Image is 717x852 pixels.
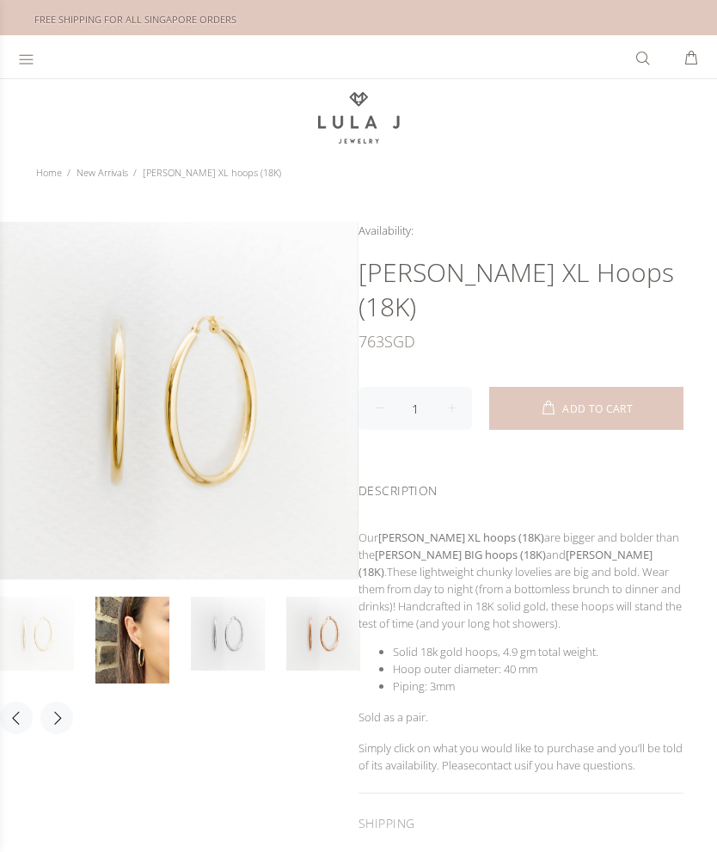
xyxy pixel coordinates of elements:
a: Home [36,166,62,179]
p: Our are bigger and bolder than the and These lightweight chunky lovelies are big and bold. Wear t... [358,529,683,632]
span: [PERSON_NAME] XL hoops (18K) [143,166,281,179]
span: ADD TO CART [562,404,633,414]
h1: [PERSON_NAME] XL hoops (18K) [358,255,683,324]
p: Sold as a pair. [358,708,683,726]
span: 763 [358,324,384,359]
li: Solid 18k gold hoops, 4.9 gm total weight. [393,643,683,660]
div: DESCRIPTION [358,461,683,515]
b: [PERSON_NAME] XL hoops [378,530,516,545]
div: SGD [358,324,683,359]
span: Availability: [358,223,414,238]
li: Piping: 3mm [393,677,683,695]
a: [PERSON_NAME] BIG hoops (18K) [375,547,546,562]
strong: (18K) [518,530,544,545]
button: ADD TO CART [489,387,683,430]
div: FREE SHIPPING FOR ALL SINGAPORE ORDERS [26,10,691,29]
p: Simply click on what you would like to purchase and you’ll be told of its availability. Please if... [358,739,683,774]
a: contact us [475,757,526,773]
button: Next [40,702,73,734]
li: Hoop outer diameter: 40 mm [393,660,683,677]
a: New Arrivals [77,166,128,179]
